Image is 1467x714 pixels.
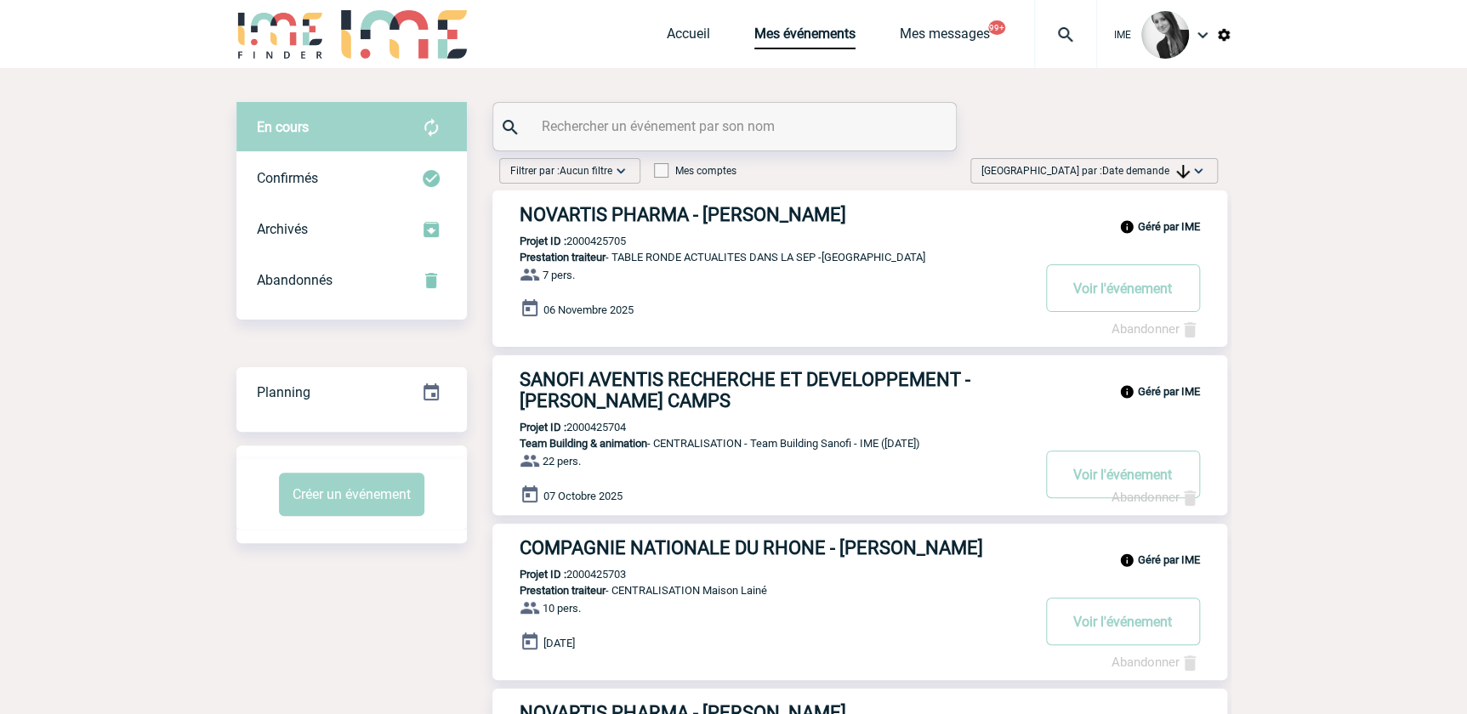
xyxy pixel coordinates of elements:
input: Rechercher un événement par son nom [537,114,916,139]
p: - TABLE RONDE ACTUALITES DANS LA SEP -[GEOGRAPHIC_DATA] [492,251,1030,263]
a: Mes messages [900,25,990,49]
span: [DATE] [543,637,575,649]
span: Archivés [257,221,308,237]
span: Aucun filtre [560,165,612,177]
span: Abandonnés [257,272,333,288]
h3: NOVARTIS PHARMA - [PERSON_NAME] [520,204,1030,225]
span: 10 pers. [543,602,581,615]
h3: COMPAGNIE NATIONALE DU RHONE - [PERSON_NAME] [520,537,1030,558]
img: IME-Finder [236,10,325,59]
div: Retrouvez ici tous les événements que vous avez décidé d'archiver [236,204,467,255]
div: Retrouvez ici tous vos événements organisés par date et état d'avancement [236,367,467,418]
a: Abandonner [1112,321,1200,337]
img: baseline_expand_more_white_24dp-b.png [612,162,629,179]
a: Accueil [667,25,710,49]
span: Prestation traiteur [520,251,606,263]
a: COMPAGNIE NATIONALE DU RHONE - [PERSON_NAME] [492,537,1227,558]
img: arrow_downward.png [1176,165,1190,178]
a: SANOFI AVENTIS RECHERCHE ET DEVELOPPEMENT - [PERSON_NAME] CAMPS [492,369,1227,411]
span: Filtrer par : [510,162,612,179]
a: Planning [236,366,467,416]
span: 06 Novembre 2025 [543,303,634,316]
span: Planning [257,384,310,400]
b: Géré par IME [1138,553,1200,566]
img: info_black_24dp.svg [1119,384,1134,399]
p: 2000425705 [492,235,626,247]
button: Voir l'événement [1046,264,1200,312]
p: - CENTRALISATION Maison Lainé [492,584,1030,597]
b: Géré par IME [1138,385,1200,398]
div: Retrouvez ici tous vos évènements avant confirmation [236,102,467,153]
span: 07 Octobre 2025 [543,490,623,502]
a: NOVARTIS PHARMA - [PERSON_NAME] [492,204,1227,225]
div: Retrouvez ici tous vos événements annulés [236,255,467,306]
span: 22 pers. [543,455,581,467]
span: Prestation traiteur [520,584,606,597]
span: 7 pers. [543,269,575,281]
span: [GEOGRAPHIC_DATA] par : [981,162,1190,179]
b: Projet ID : [520,568,566,581]
span: En cours [257,119,309,135]
button: Créer un événement [279,473,424,516]
a: Mes événements [754,25,856,49]
button: Voir l'événement [1046,598,1200,645]
p: - CENTRALISATION - Team Building Sanofi - IME ([DATE]) [492,437,1030,450]
b: Projet ID : [520,235,566,247]
label: Mes comptes [654,165,736,177]
span: Team Building & animation [520,437,647,450]
span: Date demande [1102,165,1190,177]
b: Projet ID : [520,421,566,433]
button: Voir l'événement [1046,450,1200,498]
p: 2000425703 [492,568,626,581]
img: baseline_expand_more_white_24dp-b.png [1190,162,1207,179]
a: Abandonner [1112,654,1200,670]
span: Confirmés [257,170,318,186]
button: 99+ [988,20,1005,35]
a: Abandonner [1112,490,1200,505]
img: 101050-0.jpg [1141,11,1189,59]
img: info_black_24dp.svg [1119,219,1134,235]
h3: SANOFI AVENTIS RECHERCHE ET DEVELOPPEMENT - [PERSON_NAME] CAMPS [520,369,1030,411]
img: info_black_24dp.svg [1119,552,1134,568]
p: 2000425704 [492,421,626,433]
b: Géré par IME [1138,220,1200,233]
span: IME [1114,29,1131,41]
